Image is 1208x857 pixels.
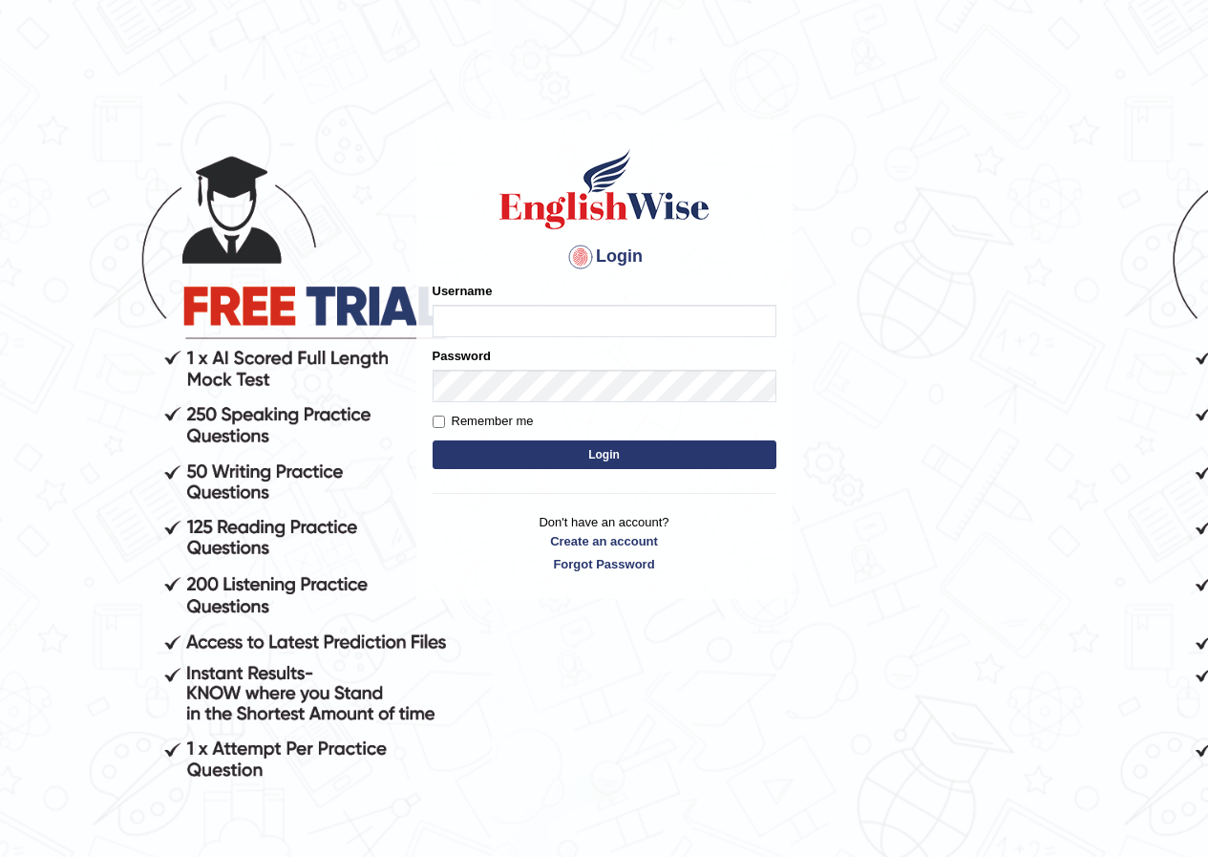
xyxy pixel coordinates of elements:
[433,282,493,300] label: Username
[496,146,713,232] img: Logo of English Wise sign in for intelligent practice with AI
[433,555,776,573] a: Forgot Password
[433,532,776,550] a: Create an account
[433,412,534,431] label: Remember me
[433,347,491,365] label: Password
[433,416,445,428] input: Remember me
[433,440,776,469] button: Login
[433,513,776,572] p: Don't have an account?
[433,242,776,272] h4: Login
